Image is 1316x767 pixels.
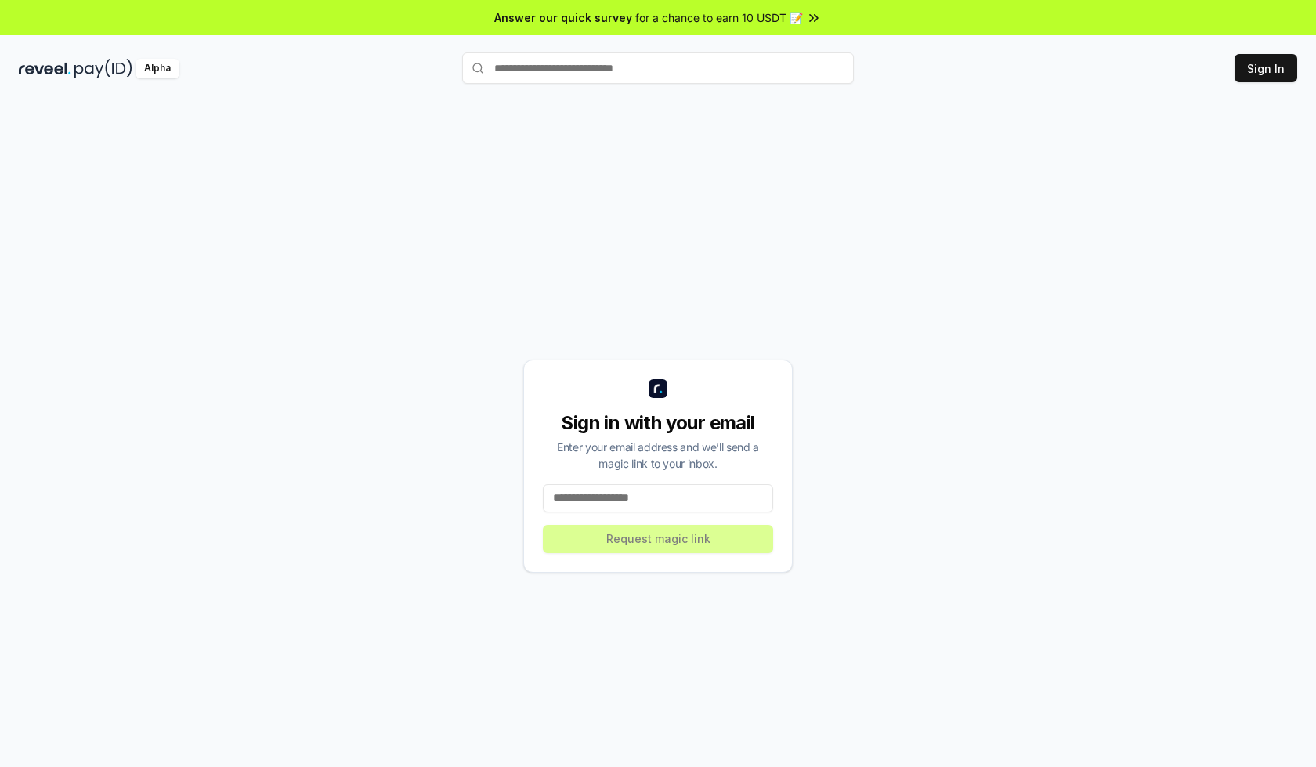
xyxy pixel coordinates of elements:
[74,59,132,78] img: pay_id
[136,59,179,78] div: Alpha
[635,9,803,26] span: for a chance to earn 10 USDT 📝
[543,411,773,436] div: Sign in with your email
[1235,54,1297,82] button: Sign In
[19,59,71,78] img: reveel_dark
[649,379,667,398] img: logo_small
[494,9,632,26] span: Answer our quick survey
[543,439,773,472] div: Enter your email address and we’ll send a magic link to your inbox.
